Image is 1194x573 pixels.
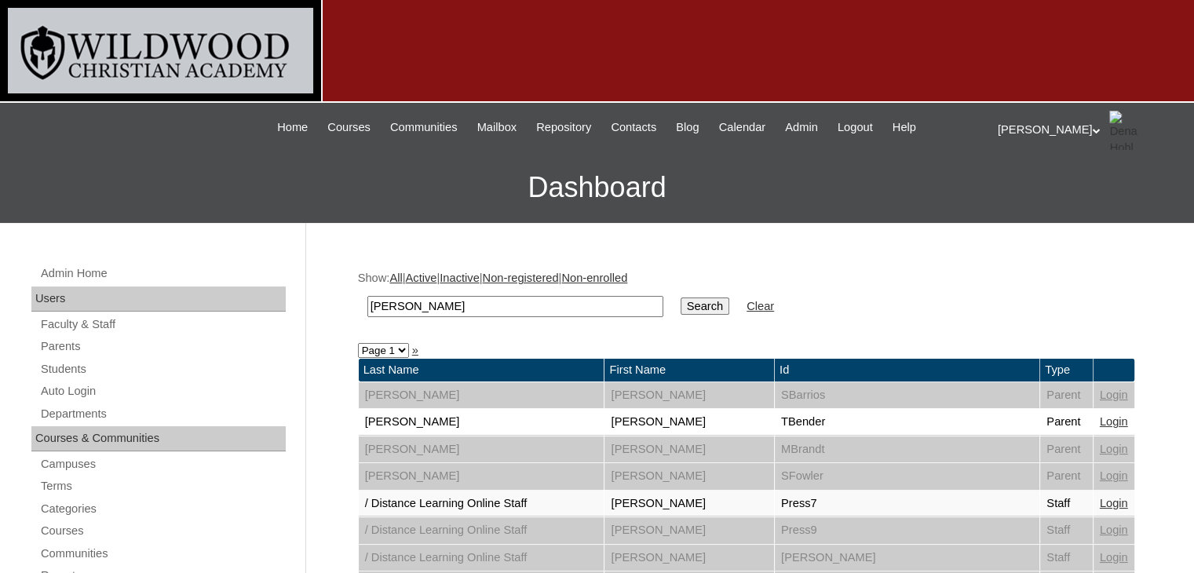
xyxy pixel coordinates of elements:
[39,499,286,519] a: Categories
[269,119,316,137] a: Home
[536,119,591,137] span: Repository
[359,409,604,436] td: [PERSON_NAME]
[358,270,1135,326] div: Show: | | | |
[1040,436,1093,463] td: Parent
[39,404,286,424] a: Departments
[359,382,604,409] td: [PERSON_NAME]
[711,119,773,137] a: Calendar
[775,545,1039,571] td: [PERSON_NAME]
[469,119,525,137] a: Mailbox
[604,436,773,463] td: [PERSON_NAME]
[1100,551,1128,564] a: Login
[327,119,371,137] span: Courses
[747,300,774,312] a: Clear
[604,517,773,544] td: [PERSON_NAME]
[604,463,773,490] td: [PERSON_NAME]
[838,119,873,137] span: Logout
[412,344,418,356] a: »
[775,517,1039,544] td: Press9
[31,286,286,312] div: Users
[830,119,881,137] a: Logout
[604,491,773,517] td: [PERSON_NAME]
[1100,389,1128,401] a: Login
[893,119,916,137] span: Help
[39,359,286,379] a: Students
[1109,111,1148,150] img: Dena Hohl
[390,119,458,137] span: Communities
[277,119,308,137] span: Home
[39,521,286,541] a: Courses
[359,545,604,571] td: / Distance Learning Online Staff
[775,491,1039,517] td: Press7
[611,119,656,137] span: Contacts
[603,119,664,137] a: Contacts
[359,463,604,490] td: [PERSON_NAME]
[785,119,818,137] span: Admin
[389,272,402,284] a: All
[477,119,517,137] span: Mailbox
[775,409,1039,436] td: TBender
[405,272,436,284] a: Active
[1040,491,1093,517] td: Staff
[39,476,286,496] a: Terms
[668,119,707,137] a: Blog
[676,119,699,137] span: Blog
[359,436,604,463] td: [PERSON_NAME]
[1040,463,1093,490] td: Parent
[359,517,604,544] td: / Distance Learning Online Staff
[39,544,286,564] a: Communities
[8,8,313,93] img: logo-white.png
[39,264,286,283] a: Admin Home
[359,491,604,517] td: / Distance Learning Online Staff
[1100,443,1128,455] a: Login
[8,152,1186,223] h3: Dashboard
[440,272,480,284] a: Inactive
[604,359,773,381] td: First Name
[1040,545,1093,571] td: Staff
[1040,517,1093,544] td: Staff
[483,272,559,284] a: Non-registered
[604,409,773,436] td: [PERSON_NAME]
[681,297,729,315] input: Search
[885,119,924,137] a: Help
[604,545,773,571] td: [PERSON_NAME]
[39,381,286,401] a: Auto Login
[1100,497,1128,509] a: Login
[775,359,1039,381] td: Id
[1100,469,1128,482] a: Login
[319,119,378,137] a: Courses
[1040,409,1093,436] td: Parent
[719,119,765,137] span: Calendar
[31,426,286,451] div: Courses & Communities
[604,382,773,409] td: [PERSON_NAME]
[775,463,1039,490] td: SFowler
[39,315,286,334] a: Faculty & Staff
[777,119,826,137] a: Admin
[1100,524,1128,536] a: Login
[775,382,1039,409] td: SBarrios
[775,436,1039,463] td: MBrandt
[528,119,599,137] a: Repository
[39,454,286,474] a: Campuses
[359,359,604,381] td: Last Name
[998,111,1178,150] div: [PERSON_NAME]
[561,272,627,284] a: Non-enrolled
[39,337,286,356] a: Parents
[1100,415,1128,428] a: Login
[1040,359,1093,381] td: Type
[1040,382,1093,409] td: Parent
[367,296,663,317] input: Search
[382,119,466,137] a: Communities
